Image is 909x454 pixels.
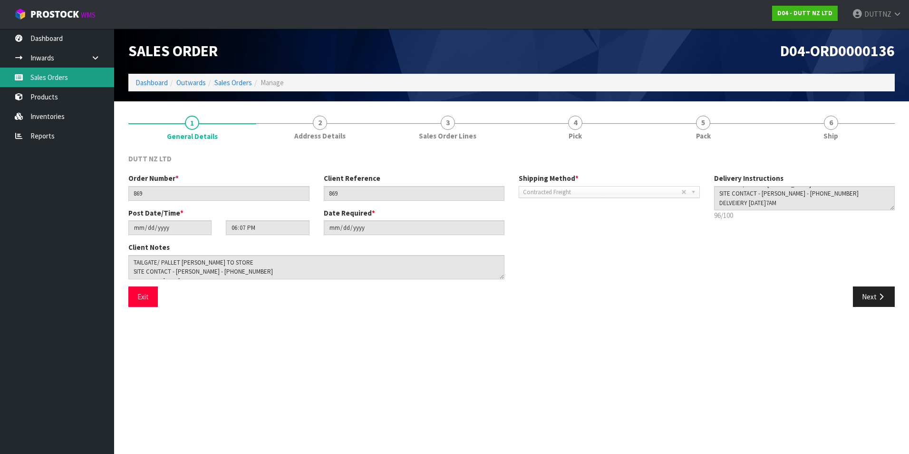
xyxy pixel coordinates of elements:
span: Sales Order Lines [419,131,476,141]
span: 1 [185,116,199,130]
span: 3 [441,116,455,130]
span: Sales Order [128,41,218,60]
span: Manage [261,78,284,87]
a: Outwards [176,78,206,87]
label: Date Required [324,208,375,218]
span: 5 [696,116,710,130]
label: Order Number [128,173,179,183]
span: 2 [313,116,327,130]
label: Shipping Method [519,173,579,183]
span: Ship [823,131,838,141]
button: Exit [128,286,158,307]
span: Address Details [294,131,346,141]
input: Order Number [128,186,309,201]
small: WMS [81,10,96,20]
span: 6 [824,116,838,130]
button: Next [853,286,895,307]
a: Dashboard [135,78,168,87]
span: General Details [128,147,895,314]
span: 4 [568,116,582,130]
span: DUTT NZ LTD [128,154,172,163]
span: Contracted Freight [523,187,681,198]
span: General Details [167,131,218,141]
span: D04-ORD0000136 [780,41,895,60]
a: Sales Orders [214,78,252,87]
span: DUTTNZ [864,10,891,19]
img: cube-alt.png [14,8,26,20]
span: Pack [696,131,711,141]
input: Client Reference [324,186,505,201]
label: Client Notes [128,242,170,252]
span: Pick [569,131,582,141]
label: Delivery Instructions [714,173,783,183]
strong: D04 - DUTT NZ LTD [777,9,832,17]
label: Post Date/Time [128,208,184,218]
span: ProStock [30,8,79,20]
p: 96/100 [714,210,895,220]
label: Client Reference [324,173,380,183]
